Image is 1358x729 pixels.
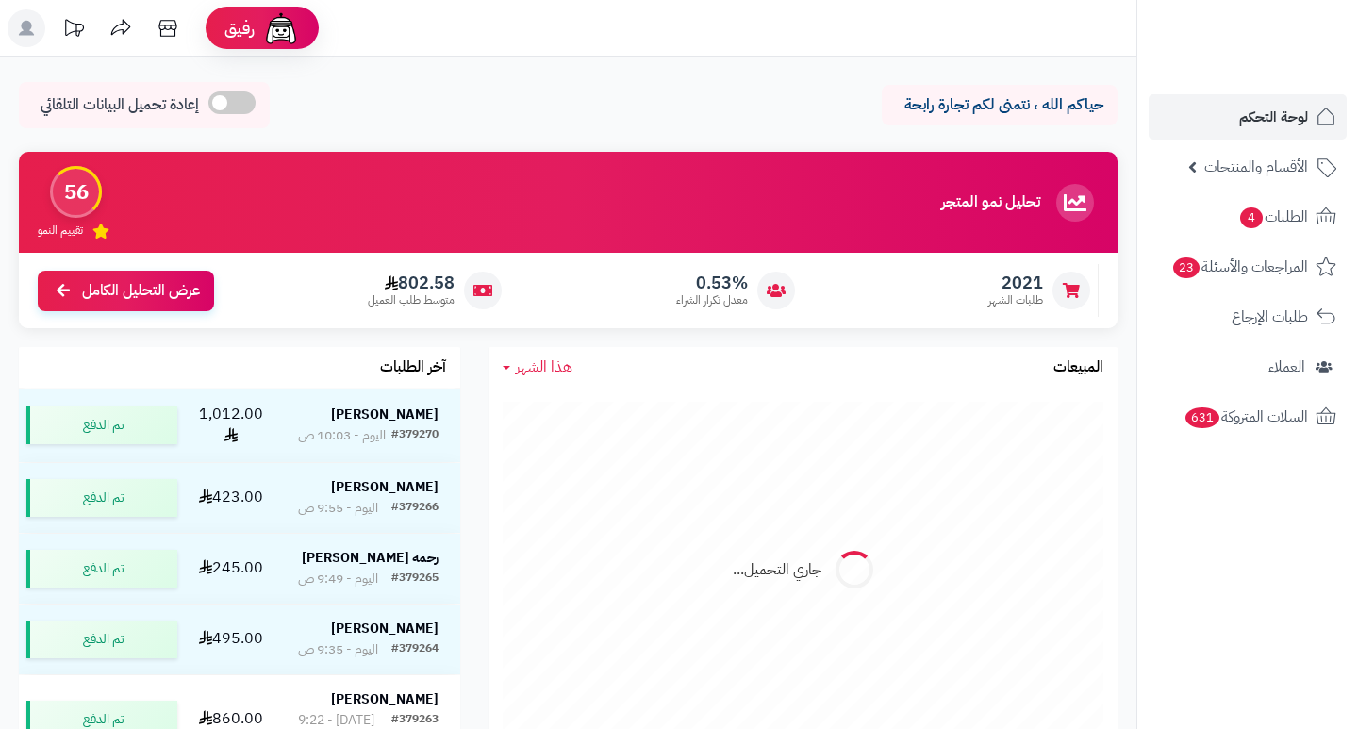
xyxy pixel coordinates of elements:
[391,499,439,518] div: #379266
[391,570,439,588] div: #379265
[1230,53,1340,92] img: logo-2.png
[26,550,177,588] div: تم الدفع
[185,389,276,462] td: 1,012.00
[331,405,439,424] strong: [PERSON_NAME]
[1240,207,1263,228] span: 4
[516,356,572,378] span: هذا الشهر
[380,359,446,376] h3: آخر الطلبات
[368,273,455,293] span: 802.58
[50,9,97,52] a: تحديثات المنصة
[896,94,1103,116] p: حياكم الله ، نتمنى لكم تجارة رابحة
[368,292,455,308] span: متوسط طلب العميل
[185,534,276,604] td: 245.00
[298,640,378,659] div: اليوم - 9:35 ص
[26,406,177,444] div: تم الدفع
[302,548,439,568] strong: رحمه [PERSON_NAME]
[41,94,199,116] span: إعادة تحميل البيانات التلقائي
[185,605,276,674] td: 495.00
[391,426,439,445] div: #379270
[298,499,378,518] div: اليوم - 9:55 ص
[988,273,1043,293] span: 2021
[988,292,1043,308] span: طلبات الشهر
[1173,257,1200,278] span: 23
[298,426,386,445] div: اليوم - 10:03 ص
[331,477,439,497] strong: [PERSON_NAME]
[1149,94,1347,140] a: لوحة التحكم
[503,356,572,378] a: هذا الشهر
[1149,294,1347,340] a: طلبات الإرجاع
[1053,359,1103,376] h3: المبيعات
[1232,304,1308,330] span: طلبات الإرجاع
[331,619,439,638] strong: [PERSON_NAME]
[262,9,300,47] img: ai-face.png
[1268,354,1305,380] span: العملاء
[1149,244,1347,290] a: المراجعات والأسئلة23
[26,621,177,658] div: تم الدفع
[1149,394,1347,439] a: السلات المتروكة631
[331,689,439,709] strong: [PERSON_NAME]
[38,271,214,311] a: عرض التحليل الكامل
[1185,407,1219,428] span: 631
[1239,104,1308,130] span: لوحة التحكم
[185,463,276,533] td: 423.00
[1204,154,1308,180] span: الأقسام والمنتجات
[676,273,748,293] span: 0.53%
[38,223,83,239] span: تقييم النمو
[733,559,821,581] div: جاري التحميل...
[1238,204,1308,230] span: الطلبات
[298,570,378,588] div: اليوم - 9:49 ص
[82,280,200,302] span: عرض التحليل الكامل
[1184,404,1308,430] span: السلات المتروكة
[1149,344,1347,389] a: العملاء
[224,17,255,40] span: رفيق
[391,640,439,659] div: #379264
[941,194,1040,211] h3: تحليل نمو المتجر
[676,292,748,308] span: معدل تكرار الشراء
[26,479,177,517] div: تم الدفع
[1149,194,1347,240] a: الطلبات4
[1171,254,1308,280] span: المراجعات والأسئلة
